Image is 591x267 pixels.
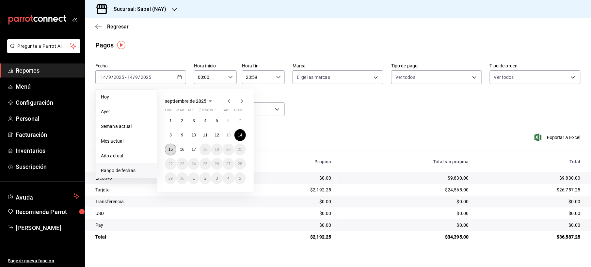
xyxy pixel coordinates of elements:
[100,75,106,80] input: --
[108,5,167,13] h3: Sucursal: Sabal (NAY)
[180,147,184,152] abbr: 16 de septiembre de 2025
[16,162,79,171] span: Suscripción
[248,175,331,181] div: $0.00
[238,162,242,166] abbr: 28 de septiembre de 2025
[16,66,79,75] span: Reportes
[342,210,469,217] div: $0.00
[234,115,246,127] button: 7 de septiembre de 2025
[494,74,514,80] span: Ver todos
[180,162,184,166] abbr: 23 de septiembre de 2025
[194,64,237,68] label: Hora inicio
[176,129,188,141] button: 9 de septiembre de 2025
[234,158,246,170] button: 28 de septiembre de 2025
[165,108,172,115] abbr: lunes
[180,176,184,181] abbr: 30 de septiembre de 2025
[395,74,415,80] span: Ver todos
[133,75,135,80] span: /
[248,198,331,205] div: $0.00
[101,123,152,130] span: Semana actual
[188,158,200,170] button: 24 de septiembre de 2025
[108,75,111,80] input: --
[215,133,219,137] abbr: 12 de septiembre de 2025
[101,138,152,145] span: Mes actual
[192,162,196,166] abbr: 24 de septiembre de 2025
[226,147,231,152] abbr: 20 de septiembre de 2025
[165,144,176,155] button: 15 de septiembre de 2025
[211,115,223,127] button: 5 de septiembre de 2025
[223,129,234,141] button: 13 de septiembre de 2025
[248,234,331,240] div: $2,192.25
[223,115,234,127] button: 6 de septiembre de 2025
[165,129,176,141] button: 8 de septiembre de 2025
[242,64,285,68] label: Hora fin
[16,146,79,155] span: Inventarios
[176,108,184,115] abbr: martes
[204,118,207,123] abbr: 4 de septiembre de 2025
[176,144,188,155] button: 16 de septiembre de 2025
[95,198,238,205] div: Transferencia
[536,133,581,141] button: Exportar a Excel
[479,222,581,228] div: $0.00
[138,75,140,80] span: /
[227,118,230,123] abbr: 6 de septiembre de 2025
[234,129,246,141] button: 14 de septiembre de 2025
[479,175,581,181] div: $9,830.00
[95,222,238,228] div: Pay
[342,175,469,181] div: $9,830.00
[16,207,79,216] span: Recomienda Parrot
[479,187,581,193] div: $26,757.25
[200,158,211,170] button: 25 de septiembre de 2025
[200,108,238,115] abbr: jueves
[223,158,234,170] button: 27 de septiembre de 2025
[72,17,77,22] button: open_drawer_menu
[342,234,469,240] div: $34,395.00
[479,234,581,240] div: $36,587.25
[248,159,331,164] div: Propina
[293,64,383,68] label: Marca
[95,40,114,50] div: Pagos
[169,133,172,137] abbr: 8 de septiembre de 2025
[227,176,230,181] abbr: 4 de octubre de 2025
[101,152,152,159] span: Año actual
[342,222,469,228] div: $0.00
[211,172,223,184] button: 3 de octubre de 2025
[18,43,70,50] span: Pregunta a Parrot AI
[211,144,223,155] button: 19 de septiembre de 2025
[101,94,152,100] span: Hoy
[101,167,152,174] span: Rango de fechas
[16,98,79,107] span: Configuración
[204,176,207,181] abbr: 2 de octubre de 2025
[168,147,173,152] abbr: 15 de septiembre de 2025
[203,133,207,137] abbr: 11 de septiembre de 2025
[479,210,581,217] div: $0.00
[188,108,194,115] abbr: miércoles
[193,176,195,181] abbr: 1 de octubre de 2025
[5,47,80,54] a: Pregunta a Parrot AI
[188,144,200,155] button: 17 de septiembre de 2025
[342,187,469,193] div: $24,565.00
[135,75,138,80] input: --
[200,129,211,141] button: 11 de septiembre de 2025
[200,172,211,184] button: 2 de octubre de 2025
[226,162,231,166] abbr: 27 de septiembre de 2025
[95,234,238,240] div: Total
[165,98,206,104] span: septiembre de 2025
[106,75,108,80] span: /
[239,118,241,123] abbr: 7 de septiembre de 2025
[192,133,196,137] abbr: 10 de septiembre de 2025
[234,144,246,155] button: 21 de septiembre de 2025
[16,82,79,91] span: Menú
[127,75,133,80] input: --
[181,133,184,137] abbr: 9 de septiembre de 2025
[125,75,126,80] span: -
[226,133,231,137] abbr: 13 de septiembre de 2025
[7,39,80,53] button: Pregunta a Parrot AI
[168,162,173,166] abbr: 22 de septiembre de 2025
[16,192,71,200] span: Ayuda
[165,115,176,127] button: 1 de septiembre de 2025
[169,118,172,123] abbr: 1 de septiembre de 2025
[490,64,581,68] label: Tipo de orden
[111,75,113,80] span: /
[8,258,79,264] span: Sugerir nueva función
[95,64,186,68] label: Fecha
